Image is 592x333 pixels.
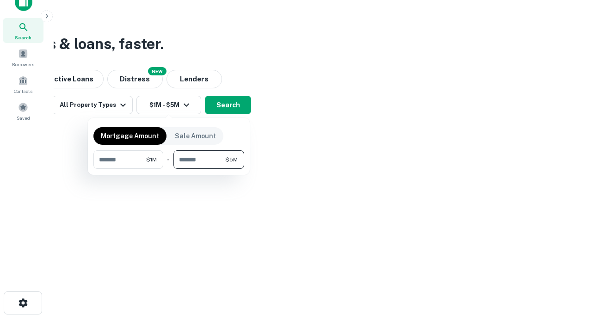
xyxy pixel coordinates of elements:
[146,155,157,164] span: $1M
[175,131,216,141] p: Sale Amount
[225,155,238,164] span: $5M
[101,131,159,141] p: Mortgage Amount
[546,259,592,303] iframe: Chat Widget
[167,150,170,169] div: -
